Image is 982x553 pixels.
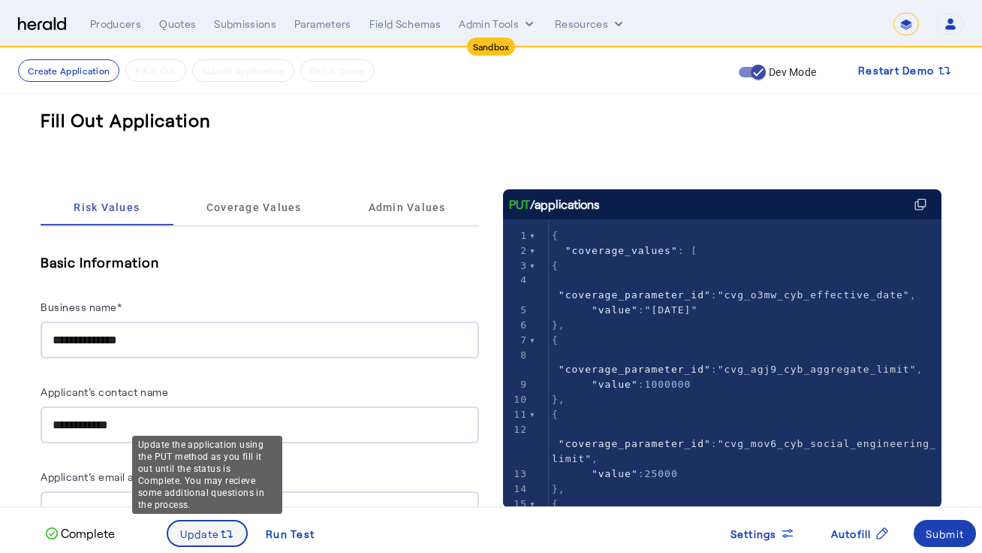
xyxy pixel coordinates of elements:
[552,230,559,241] span: {
[718,289,910,301] span: "cvg_o3mw_cyb_effective_date"
[565,245,678,256] span: "coverage_values"
[555,17,626,32] button: Resources dropdown menu
[41,108,211,132] h3: Fill Out Application
[926,526,965,542] div: Submit
[552,468,678,479] span: :
[559,289,711,301] span: "coverage_parameter_id"
[41,251,479,273] h5: Basic Information
[552,304,697,316] span: :
[645,468,678,479] span: 25000
[503,392,529,407] div: 10
[509,195,530,213] span: PUT
[645,304,698,316] span: "[DATE]"
[503,407,529,422] div: 11
[552,274,917,301] span: : ,
[592,304,638,316] span: "value"
[509,195,600,213] div: /applications
[503,497,529,512] div: 15
[503,303,529,318] div: 5
[294,17,351,32] div: Parameters
[503,318,529,333] div: 6
[552,424,936,465] span: : ,
[266,526,315,542] div: Run Test
[369,202,446,213] span: Admin Values
[300,59,375,82] button: Get A Quote
[858,62,934,80] span: Restart Demo
[459,17,537,32] button: internal dropdown menu
[766,65,816,80] label: Dev Mode
[559,364,711,375] span: "coverage_parameter_id"
[552,319,565,331] span: },
[41,385,168,398] label: Applicant's contact name
[552,438,936,464] span: "cvg_mov6_cyb_social_engineering_limit"
[552,379,691,390] span: :
[503,467,529,482] div: 13
[592,379,638,390] span: "value"
[592,468,638,479] span: "value"
[645,379,691,390] span: 1000000
[167,520,249,547] button: Update
[41,301,122,313] label: Business name*
[369,17,441,32] div: Field Schemas
[914,520,977,547] button: Submit
[718,520,807,547] button: Settings
[467,38,516,56] div: Sandbox
[718,364,917,375] span: "cvg_agj9_cyb_aggregate_limit"
[819,520,902,547] button: Autofill
[125,59,185,82] button: Fill it Out
[503,273,529,288] div: 4
[214,17,276,32] div: Submissions
[192,59,294,82] button: Submit Application
[552,483,565,494] span: },
[846,57,964,84] button: Restart Demo
[552,334,559,346] span: {
[552,394,565,405] span: },
[730,526,777,542] span: Settings
[552,245,697,256] span: : [
[503,333,529,348] div: 7
[552,349,923,376] span: : ,
[552,498,559,509] span: {
[503,482,529,497] div: 14
[254,520,327,547] button: Run Test
[831,526,872,542] span: Autofill
[18,59,119,82] button: Create Application
[552,409,559,420] span: {
[503,422,529,437] div: 12
[503,228,529,243] div: 1
[206,202,302,213] span: Coverage Values
[74,202,140,213] span: Risk Values
[503,243,529,258] div: 2
[18,17,66,32] img: Herald Logo
[180,526,220,542] span: Update
[90,17,141,32] div: Producers
[58,524,115,542] p: Complete
[503,348,529,363] div: 8
[41,470,168,483] label: Applicant's email address
[559,438,711,449] span: "coverage_parameter_id"
[503,377,529,392] div: 9
[159,17,196,32] div: Quotes
[503,258,529,273] div: 3
[132,436,282,514] div: Update the application using the PUT method as you fill it out until the status is Complete. You ...
[552,260,559,271] span: {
